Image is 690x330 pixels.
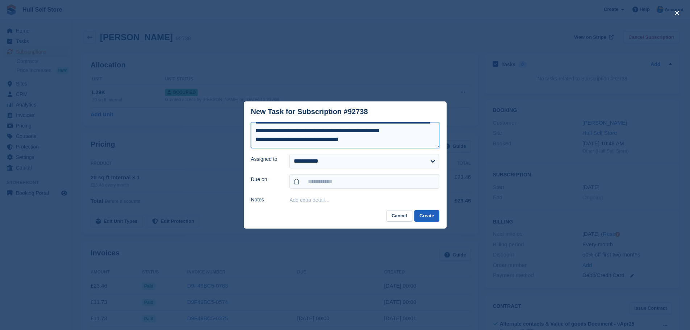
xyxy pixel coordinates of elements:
[414,210,439,222] button: Create
[386,210,412,222] button: Cancel
[671,7,683,19] button: close
[251,108,368,116] div: New Task for Subscription #92738
[251,176,281,183] label: Due on
[251,155,281,163] label: Assigned to
[289,197,330,203] button: Add extra detail…
[251,196,281,204] label: Notes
